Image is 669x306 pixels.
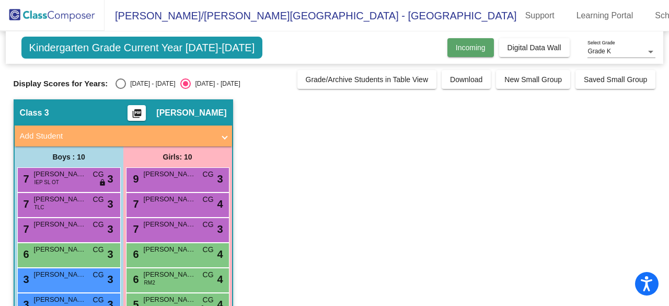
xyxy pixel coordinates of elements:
[504,75,562,84] span: New Small Group
[131,248,139,260] span: 6
[144,244,196,255] span: [PERSON_NAME]
[217,196,223,212] span: 4
[107,221,113,237] span: 3
[203,219,214,230] span: CG
[21,223,29,235] span: 7
[128,105,146,121] button: Print Students Details
[107,271,113,287] span: 3
[34,194,86,205] span: [PERSON_NAME]
[575,70,655,89] button: Saved Small Group
[15,126,232,146] mat-expansion-panel-header: Add Student
[306,75,429,84] span: Grade/Archive Students in Table View
[93,269,104,280] span: CG
[144,194,196,205] span: [PERSON_NAME]
[21,37,263,59] span: Kindergarten Grade Current Year [DATE]-[DATE]
[587,48,611,55] span: Grade K
[14,79,108,88] span: Display Scores for Years:
[20,108,49,118] span: Class 3
[203,269,214,280] span: CG
[123,146,232,167] div: Girls: 10
[144,294,196,305] span: [PERSON_NAME]
[456,43,486,52] span: Incoming
[191,79,240,88] div: [DATE] - [DATE]
[203,244,214,255] span: CG
[21,248,29,260] span: 6
[93,219,104,230] span: CG
[144,219,196,230] span: [PERSON_NAME]
[507,43,561,52] span: Digital Data Wall
[297,70,437,89] button: Grade/Archive Students in Table View
[447,38,494,57] button: Incoming
[450,75,482,84] span: Download
[217,221,223,237] span: 3
[21,274,29,285] span: 3
[496,70,570,89] button: New Small Group
[442,70,491,89] button: Download
[21,173,29,185] span: 7
[34,294,86,305] span: [PERSON_NAME]
[99,179,106,187] span: lock
[156,108,226,118] span: [PERSON_NAME]
[34,203,44,211] span: TLC
[15,146,123,167] div: Boys : 10
[144,169,196,179] span: [PERSON_NAME]
[203,194,214,205] span: CG
[34,244,86,255] span: [PERSON_NAME]
[107,171,113,187] span: 3
[568,7,642,24] a: Learning Portal
[217,271,223,287] span: 4
[144,279,155,287] span: RM2
[93,294,104,305] span: CG
[517,7,563,24] a: Support
[20,130,214,142] mat-panel-title: Add Student
[217,171,223,187] span: 3
[203,169,214,180] span: CG
[131,173,139,185] span: 9
[131,223,139,235] span: 7
[107,196,113,212] span: 3
[203,294,214,305] span: CG
[116,78,240,89] mat-radio-group: Select an option
[21,198,29,210] span: 7
[144,269,196,280] span: [PERSON_NAME]
[34,219,86,230] span: [PERSON_NAME]
[93,169,104,180] span: CG
[126,79,175,88] div: [DATE] - [DATE]
[107,246,113,262] span: 3
[131,108,143,123] mat-icon: picture_as_pdf
[131,198,139,210] span: 7
[105,7,517,24] span: [PERSON_NAME]/[PERSON_NAME][GEOGRAPHIC_DATA] - [GEOGRAPHIC_DATA]
[34,178,59,186] span: IEP SL OT
[93,194,104,205] span: CG
[131,274,139,285] span: 6
[584,75,647,84] span: Saved Small Group
[217,246,223,262] span: 4
[499,38,570,57] button: Digital Data Wall
[34,169,86,179] span: [PERSON_NAME]
[34,269,86,280] span: [PERSON_NAME]
[93,244,104,255] span: CG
